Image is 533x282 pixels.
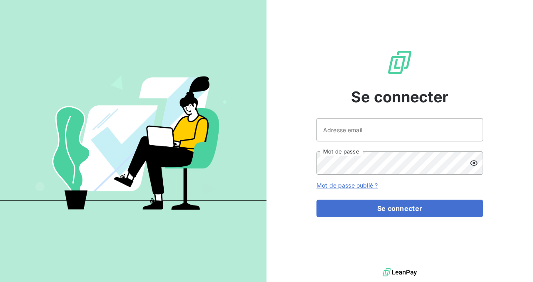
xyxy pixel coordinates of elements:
[386,49,413,76] img: Logo LeanPay
[383,266,417,279] img: logo
[351,86,448,108] span: Se connecter
[316,200,483,217] button: Se connecter
[316,182,378,189] a: Mot de passe oublié ?
[316,118,483,141] input: placeholder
